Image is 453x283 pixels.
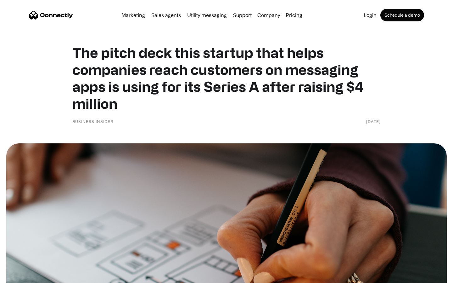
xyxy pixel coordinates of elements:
[361,13,379,18] a: Login
[13,272,38,281] ul: Language list
[6,272,38,281] aside: Language selected: English
[283,13,305,18] a: Pricing
[257,11,280,19] div: Company
[380,9,424,21] a: Schedule a demo
[185,13,229,18] a: Utility messaging
[149,13,183,18] a: Sales agents
[366,118,381,125] div: [DATE]
[72,118,114,125] div: Business Insider
[231,13,254,18] a: Support
[72,44,381,112] h1: The pitch deck this startup that helps companies reach customers on messaging apps is using for i...
[119,13,148,18] a: Marketing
